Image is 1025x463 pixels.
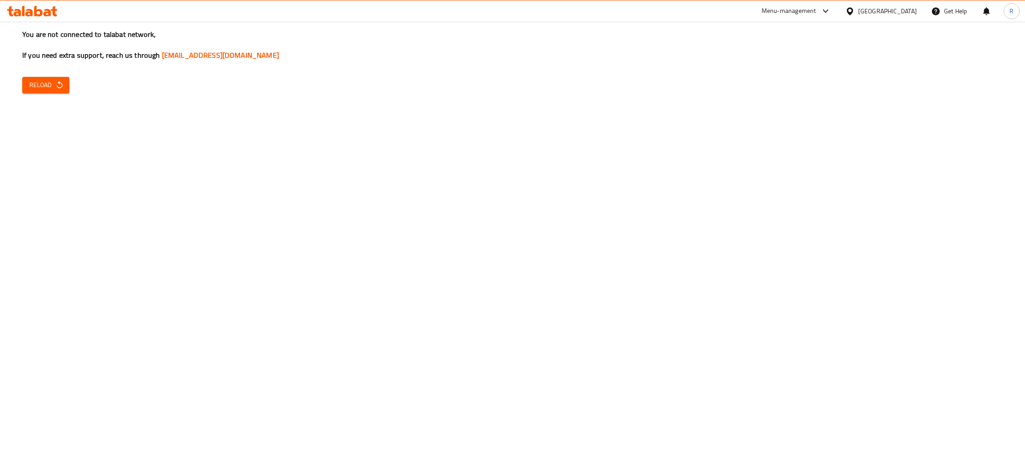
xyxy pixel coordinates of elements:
[22,77,69,93] button: Reload
[1009,6,1013,16] span: R
[22,29,1003,60] h3: You are not connected to talabat network, If you need extra support, reach us through
[162,48,279,62] a: [EMAIL_ADDRESS][DOMAIN_NAME]
[29,80,62,91] span: Reload
[762,6,816,16] div: Menu-management
[858,6,917,16] div: [GEOGRAPHIC_DATA]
